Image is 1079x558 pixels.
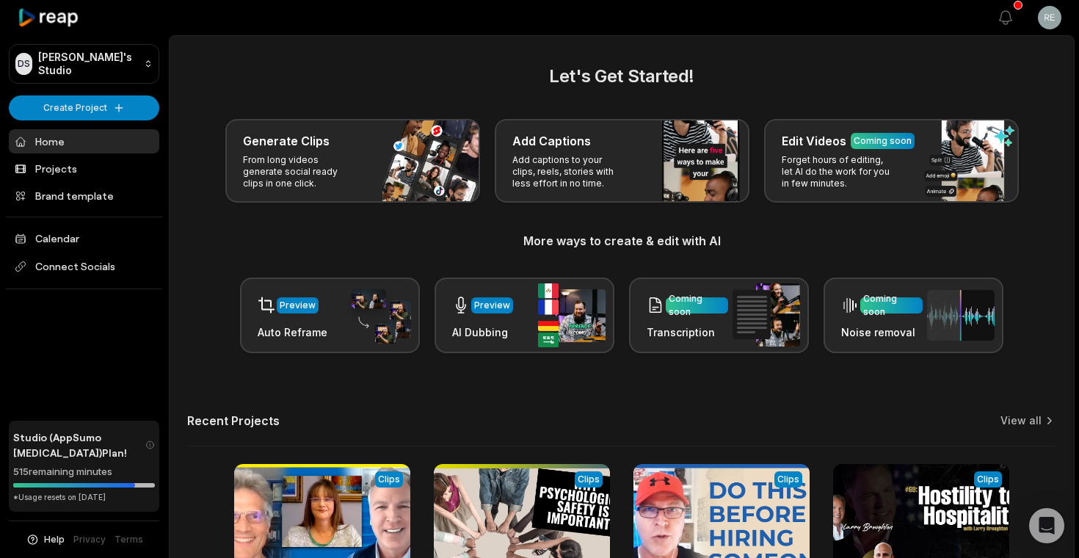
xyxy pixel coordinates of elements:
[733,283,800,347] img: transcription.png
[9,95,159,120] button: Create Project
[9,156,159,181] a: Projects
[9,226,159,250] a: Calendar
[452,325,513,340] h3: AI Dubbing
[187,232,1056,250] h3: More ways to create & edit with AI
[782,154,895,189] p: Forget hours of editing, let AI do the work for you in few minutes.
[1000,413,1042,428] a: View all
[9,184,159,208] a: Brand template
[13,492,155,503] div: *Usage resets on [DATE]
[512,154,626,189] p: Add captions to your clips, reels, stories with less effort in no time.
[927,290,995,341] img: noise_removal.png
[243,154,357,189] p: From long videos generate social ready clips in one click.
[258,325,327,340] h3: Auto Reframe
[841,325,923,340] h3: Noise removal
[1029,508,1064,543] div: Open Intercom Messenger
[512,132,591,150] h3: Add Captions
[243,132,330,150] h3: Generate Clips
[115,533,143,546] a: Terms
[15,53,32,75] div: DS
[9,129,159,153] a: Home
[13,465,155,479] div: 515 remaining minutes
[9,253,159,280] span: Connect Socials
[38,51,138,77] p: [PERSON_NAME]'s Studio
[647,325,728,340] h3: Transcription
[73,533,106,546] a: Privacy
[782,132,846,150] h3: Edit Videos
[344,287,411,344] img: auto_reframe.png
[13,430,145,460] span: Studio (AppSumo [MEDICAL_DATA]) Plan!
[187,413,280,428] h2: Recent Projects
[854,134,912,148] div: Coming soon
[538,283,606,347] img: ai_dubbing.png
[474,299,510,312] div: Preview
[280,299,316,312] div: Preview
[26,533,65,546] button: Help
[187,63,1056,90] h2: Let's Get Started!
[669,292,725,319] div: Coming soon
[44,533,65,546] span: Help
[863,292,920,319] div: Coming soon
